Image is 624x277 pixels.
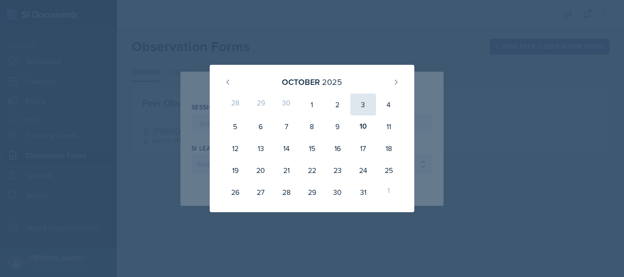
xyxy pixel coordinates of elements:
div: 22 [299,159,325,181]
div: 14 [274,137,299,159]
div: 13 [248,137,274,159]
div: 17 [350,137,376,159]
div: 30 [274,94,299,115]
div: 24 [350,159,376,181]
div: 27 [248,181,274,203]
div: 11 [376,115,402,137]
div: 3 [350,94,376,115]
div: 10 [350,115,376,137]
div: 15 [299,137,325,159]
div: 19 [222,159,248,181]
div: 6 [248,115,274,137]
div: 29 [299,181,325,203]
div: 5 [222,115,248,137]
div: 8 [299,115,325,137]
div: 31 [350,181,376,203]
div: 26 [222,181,248,203]
div: 23 [325,159,350,181]
div: 29 [248,94,274,115]
div: 1 [376,181,402,203]
div: 20 [248,159,274,181]
div: 18 [376,137,402,159]
div: 4 [376,94,402,115]
div: 25 [376,159,402,181]
div: 9 [325,115,350,137]
div: 28 [222,94,248,115]
div: 30 [325,181,350,203]
div: 7 [274,115,299,137]
div: 16 [325,137,350,159]
div: 12 [222,137,248,159]
div: 2025 [322,76,342,88]
div: 21 [274,159,299,181]
div: 2 [325,94,350,115]
div: October [282,76,320,88]
div: 28 [274,181,299,203]
div: 1 [299,94,325,115]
